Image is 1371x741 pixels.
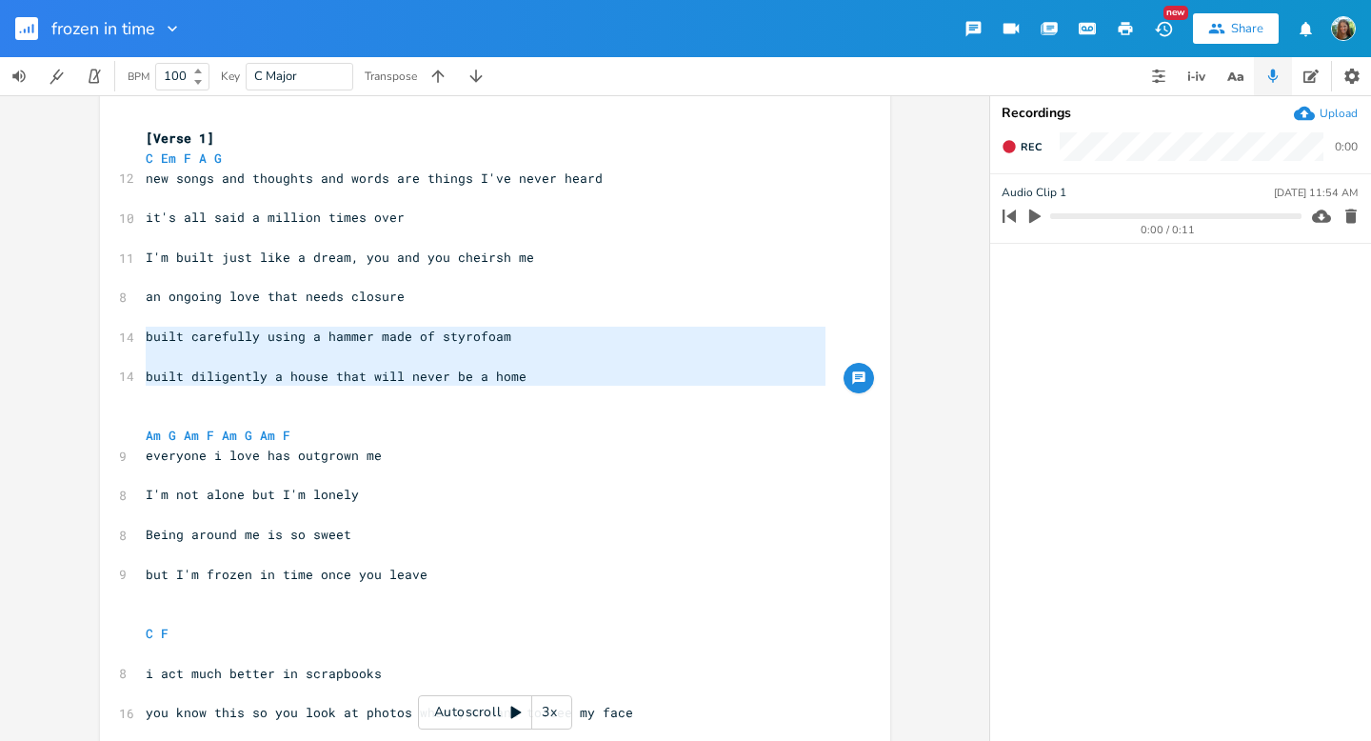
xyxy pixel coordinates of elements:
span: Am [146,427,161,444]
span: C Major [254,68,297,85]
img: Olivia Burnette [1331,16,1356,41]
button: Rec [994,131,1049,162]
button: New [1144,11,1182,46]
span: Am [260,427,275,444]
span: you know this so you look at photos when you want to see my face [146,704,633,721]
div: New [1163,6,1188,20]
span: C [146,625,153,642]
button: Upload [1294,103,1358,124]
span: Being around me is so sweet [146,526,351,543]
span: new songs and thoughts and words are things I've never heard [146,170,603,187]
span: frozen in time [51,20,155,37]
span: C [146,150,153,167]
span: an ongoing love that needs closure [146,288,405,305]
div: Autoscroll [418,695,572,730]
span: i act much better in scrapbooks [146,665,382,682]
span: Rec [1021,140,1042,154]
span: Em [161,150,176,167]
span: but I'm frozen in time once you leave [146,566,427,583]
span: F [207,427,214,444]
div: BPM [128,71,149,82]
div: 3x [532,695,566,730]
div: Share [1231,20,1263,37]
span: Audio Clip 1 [1002,184,1066,202]
div: Recordings [1002,107,1360,120]
div: Upload [1320,106,1358,121]
button: Share [1193,13,1279,44]
div: Key [221,70,240,82]
span: F [283,427,290,444]
div: [DATE] 11:54 AM [1274,188,1358,198]
span: F [184,150,191,167]
span: G [169,427,176,444]
span: everyone i love has outgrown me [146,447,382,464]
div: Transpose [365,70,417,82]
span: A [199,150,207,167]
span: I'm not alone but I'm lonely [146,486,359,503]
span: [Verse 1] [146,130,214,147]
span: it's all said a million times over [146,209,405,226]
span: Am [222,427,237,444]
div: 0:00 / 0:11 [1035,225,1301,235]
span: built carefully using a hammer made of styrofoam [146,328,511,345]
span: built diligently a house that will never be a home [146,368,527,385]
div: 0:00 [1335,141,1358,152]
span: I'm built just like a dream, you and you cheirsh me [146,249,534,266]
span: F [161,625,169,642]
span: G [245,427,252,444]
span: G [214,150,222,167]
span: Am [184,427,199,444]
